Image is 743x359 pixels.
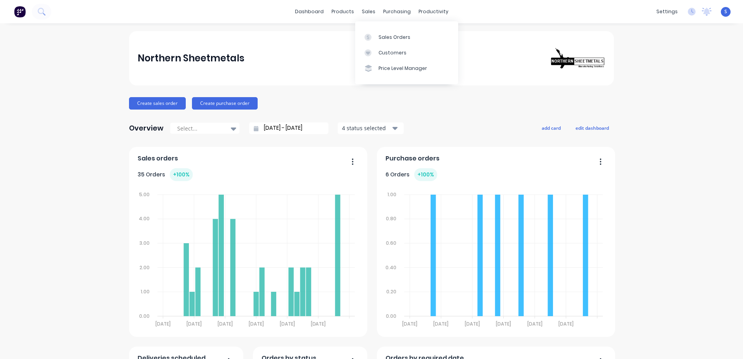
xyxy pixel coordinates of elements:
[378,49,406,56] div: Customers
[551,48,605,69] img: Northern Sheetmetals
[570,123,614,133] button: edit dashboard
[385,264,396,271] tspan: 0.40
[311,321,326,327] tspan: [DATE]
[724,8,727,15] span: S
[139,191,150,198] tspan: 5.00
[433,321,448,327] tspan: [DATE]
[387,191,396,198] tspan: 1.00
[338,122,404,134] button: 4 status selected
[496,321,511,327] tspan: [DATE]
[138,51,244,66] div: Northern Sheetmetals
[218,321,233,327] tspan: [DATE]
[558,321,574,327] tspan: [DATE]
[386,313,396,319] tspan: 0.00
[192,97,258,110] button: Create purchase order
[342,124,391,132] div: 4 status selected
[537,123,566,133] button: add card
[138,168,193,181] div: 35 Orders
[386,288,396,295] tspan: 0.20
[155,321,171,327] tspan: [DATE]
[355,29,458,45] a: Sales Orders
[141,288,150,295] tspan: 1.00
[465,321,480,327] tspan: [DATE]
[378,34,410,41] div: Sales Orders
[355,45,458,61] a: Customers
[652,6,682,17] div: settings
[386,215,396,222] tspan: 0.80
[140,264,150,271] tspan: 2.00
[385,154,440,163] span: Purchase orders
[527,321,542,327] tspan: [DATE]
[140,240,150,246] tspan: 3.00
[291,6,328,17] a: dashboard
[358,6,379,17] div: sales
[328,6,358,17] div: products
[415,6,452,17] div: productivity
[138,154,178,163] span: Sales orders
[139,313,150,319] tspan: 0.00
[187,321,202,327] tspan: [DATE]
[379,6,415,17] div: purchasing
[280,321,295,327] tspan: [DATE]
[170,168,193,181] div: + 100 %
[385,168,437,181] div: 6 Orders
[139,215,150,222] tspan: 4.00
[129,97,186,110] button: Create sales order
[249,321,264,327] tspan: [DATE]
[355,61,458,76] a: Price Level Manager
[414,168,437,181] div: + 100 %
[386,240,396,246] tspan: 0.60
[14,6,26,17] img: Factory
[378,65,427,72] div: Price Level Manager
[129,120,164,136] div: Overview
[402,321,417,327] tspan: [DATE]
